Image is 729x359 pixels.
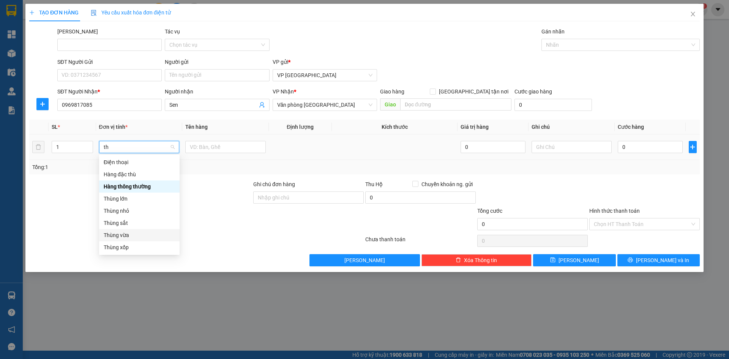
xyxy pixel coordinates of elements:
div: Thùng sắt [99,217,180,229]
button: plus [36,98,49,110]
button: delete [32,141,44,153]
button: plus [689,141,697,153]
div: Hàng đặc thù [99,168,180,180]
div: Thùng xốp [104,243,175,251]
div: VP gửi [273,58,377,66]
div: Thùng vừa [99,229,180,241]
button: deleteXóa Thông tin [421,254,532,266]
div: Người nhận [165,87,269,96]
span: Xóa Thông tin [464,256,497,264]
span: save [550,257,555,263]
span: [PERSON_NAME] [559,256,599,264]
div: Hàng đặc thù [104,170,175,179]
button: [PERSON_NAME] [309,254,420,266]
div: Thùng xốp [99,241,180,253]
span: TẠO ĐƠN HÀNG [29,9,79,16]
button: save[PERSON_NAME] [533,254,615,266]
span: printer [628,257,633,263]
input: Cước giao hàng [514,99,592,111]
span: Kích thước [382,124,408,130]
input: 0 [461,141,525,153]
input: Ghi Chú [532,141,612,153]
span: Thu Hộ [365,181,383,187]
label: Hình thức thanh toán [589,208,640,214]
span: plus [37,101,48,107]
span: delete [456,257,461,263]
span: Chuyển khoản ng. gửi [418,180,476,188]
span: Tên hàng [185,124,208,130]
div: SĐT Người Gửi [57,58,162,66]
label: Ghi chú đơn hàng [253,181,295,187]
span: Yêu cầu xuất hóa đơn điện tử [91,9,171,16]
button: Close [682,4,704,25]
button: printer[PERSON_NAME] và In [617,254,700,266]
span: plus [29,10,35,15]
input: Mã ĐH [57,39,162,51]
span: VP Đà Lạt [277,70,372,81]
div: Người gửi [165,58,269,66]
input: Ghi chú đơn hàng [253,191,364,204]
div: Thùng nhỏ [104,207,175,215]
div: Thùng vừa [104,231,175,239]
div: Điện thoại [99,156,180,168]
span: SL [52,124,58,130]
input: Dọc đường [400,98,511,111]
span: close [690,11,696,17]
span: [PERSON_NAME] và In [636,256,689,264]
div: Thùng lớn [104,195,175,203]
div: Thùng lớn [99,193,180,205]
div: Hàng thông thường [99,180,180,193]
div: Điện thoại [104,158,175,166]
span: [PERSON_NAME] [344,256,385,264]
span: plus [689,144,696,150]
span: Đơn vị tính [99,124,128,130]
label: Mã ĐH [57,28,98,35]
span: Định lượng [287,124,314,130]
input: VD: Bàn, Ghế [185,141,266,153]
label: Cước giao hàng [514,89,552,95]
div: Thùng sắt [104,219,175,227]
span: Văn phòng Đà Nẵng [277,99,372,111]
span: Giao hàng [380,89,404,95]
label: Gán nhãn [541,28,565,35]
th: Ghi chú [529,120,615,134]
span: Tổng cước [477,208,502,214]
span: VP Nhận [273,89,294,95]
img: icon [91,10,97,16]
span: [GEOGRAPHIC_DATA] tận nơi [436,87,511,96]
div: Hàng thông thường [104,182,175,191]
span: Giao [380,98,400,111]
span: Giá trị hàng [461,124,489,130]
div: Thùng nhỏ [99,205,180,217]
div: Chưa thanh toán [364,235,477,248]
div: Tổng: 1 [32,163,281,171]
span: user-add [259,102,265,108]
div: SĐT Người Nhận [57,87,162,96]
span: Cước hàng [618,124,644,130]
label: Tác vụ [165,28,180,35]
